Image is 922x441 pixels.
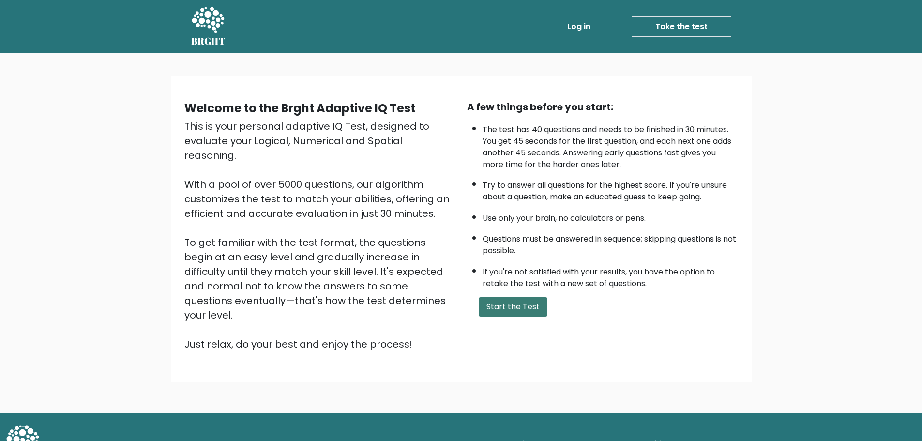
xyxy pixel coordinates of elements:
[483,228,738,257] li: Questions must be answered in sequence; skipping questions is not possible.
[467,100,738,114] div: A few things before you start:
[184,100,415,116] b: Welcome to the Brght Adaptive IQ Test
[191,35,226,47] h5: BRGHT
[483,175,738,203] li: Try to answer all questions for the highest score. If you're unsure about a question, make an edu...
[191,4,226,49] a: BRGHT
[632,16,731,37] a: Take the test
[184,119,455,351] div: This is your personal adaptive IQ Test, designed to evaluate your Logical, Numerical and Spatial ...
[483,261,738,289] li: If you're not satisfied with your results, you have the option to retake the test with a new set ...
[563,17,594,36] a: Log in
[483,119,738,170] li: The test has 40 questions and needs to be finished in 30 minutes. You get 45 seconds for the firs...
[483,208,738,224] li: Use only your brain, no calculators or pens.
[479,297,547,317] button: Start the Test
